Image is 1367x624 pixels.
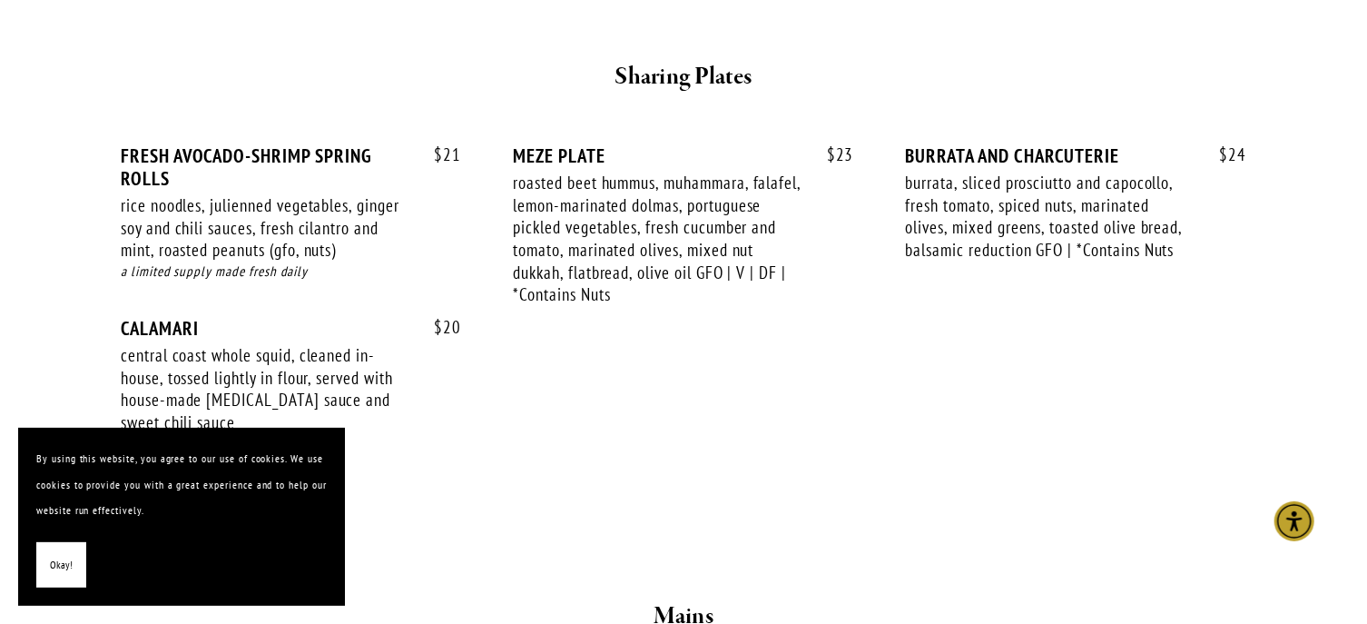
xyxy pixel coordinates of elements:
[36,446,327,524] p: By using this website, you agree to our use of cookies. We use cookies to provide you with a grea...
[121,317,461,340] div: CALAMARI
[906,144,1246,167] div: BURRATA AND CHARCUTERIE
[434,316,443,338] span: $
[50,552,73,579] span: Okay!
[809,144,854,165] span: 23
[1201,144,1246,165] span: 24
[121,344,409,434] div: central coast whole squid, cleaned in-house, tossed lightly in flour, served with house-made [MED...
[416,317,461,338] span: 20
[434,144,443,165] span: $
[513,172,802,306] div: roasted beet hummus, muhammara, falafel, lemon-marinated dolmas, portuguese pickled vegetables, f...
[827,144,836,165] span: $
[615,61,752,93] strong: Sharing Plates
[1219,144,1228,165] span: $
[36,542,86,589] button: Okay!
[1274,501,1314,541] div: Accessibility Menu
[121,262,461,282] div: a limited supply made fresh daily
[18,428,345,606] section: Cookie banner
[416,144,461,165] span: 21
[121,144,461,190] div: FRESH AVOCADO-SHRIMP SPRING ROLLS
[121,194,409,262] div: rice noodles, julienned vegetables, ginger soy and chili sauces, fresh cilantro and mint, roasted...
[513,144,853,167] div: MEZE PLATE
[906,172,1195,262] div: burrata, sliced prosciutto and capocollo, fresh tomato, spiced nuts, marinated olives, mixed gree...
